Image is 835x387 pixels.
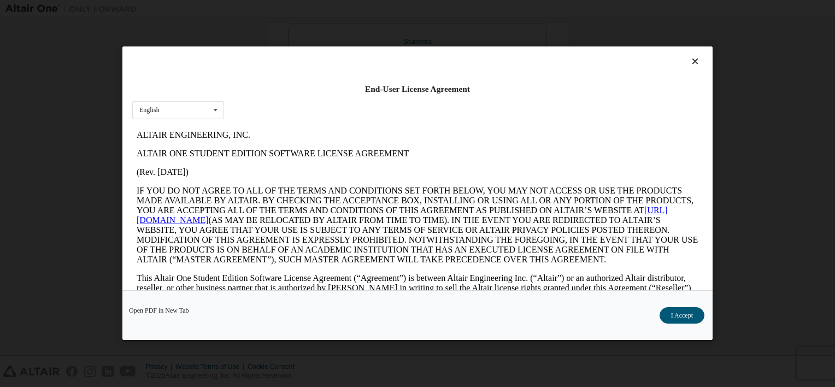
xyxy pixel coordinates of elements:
[139,107,160,114] div: English
[132,84,703,95] div: End-User License Agreement
[4,23,566,33] p: ALTAIR ONE STUDENT EDITION SOFTWARE LICENSE AGREEMENT
[129,308,189,314] a: Open PDF in New Tab
[4,4,566,14] p: ALTAIR ENGINEERING, INC.
[660,308,704,324] button: I Accept
[4,80,536,99] a: [URL][DOMAIN_NAME]
[4,42,566,51] p: (Rev. [DATE])
[4,148,566,197] p: This Altair One Student Edition Software License Agreement (“Agreement”) is between Altair Engine...
[4,60,566,139] p: IF YOU DO NOT AGREE TO ALL OF THE TERMS AND CONDITIONS SET FORTH BELOW, YOU MAY NOT ACCESS OR USE...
